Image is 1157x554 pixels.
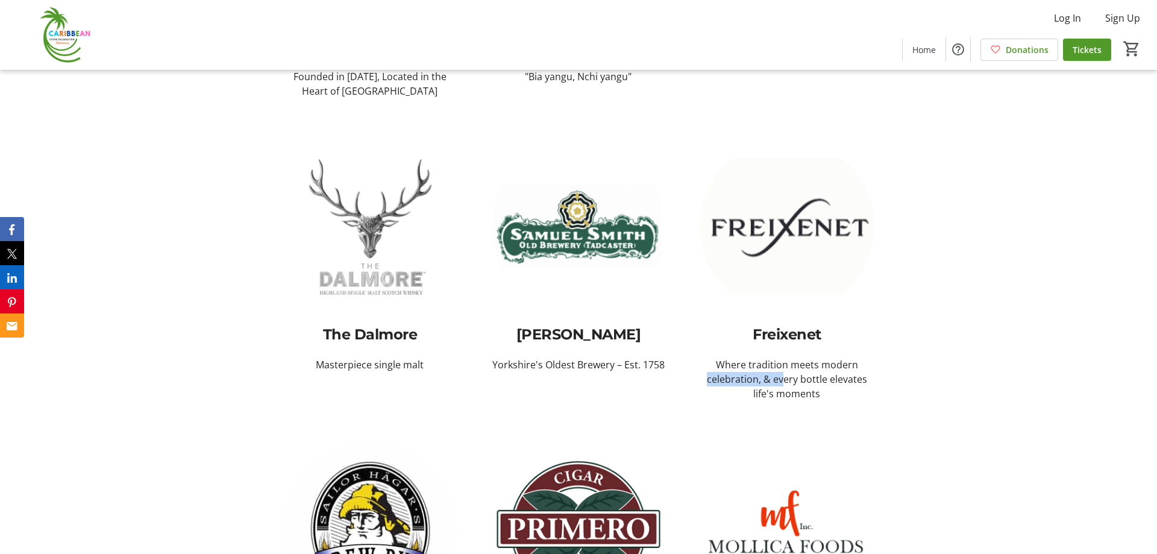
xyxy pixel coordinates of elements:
p: Freixenet [700,324,874,345]
img: Image of <p>Samuel Smith</p> [491,139,666,314]
p: Masterpiece single malt [283,357,457,372]
a: Home [903,39,945,61]
button: Sign Up [1096,8,1150,28]
img: Caribbean Cigar Celebration's Logo [7,5,114,65]
p: Yorkshire's Oldest Brewery – Est. 1758 [491,357,666,372]
button: Help [946,37,970,61]
p: Where tradition meets modern celebration, & every bottle elevates life's moments [700,357,874,401]
a: Tickets [1063,39,1111,61]
a: Donations [980,39,1058,61]
p: Founded in [DATE], Located in the Heart of [GEOGRAPHIC_DATA] [283,69,457,98]
img: Image of <p>Freixenet</p> [700,139,874,314]
p: [PERSON_NAME] [491,324,666,345]
span: Tickets [1073,43,1102,56]
span: Sign Up [1105,11,1140,25]
p: "Bia yangu, Nchi yangu" [491,69,666,84]
button: Log In [1044,8,1091,28]
span: Log In [1054,11,1081,25]
span: Home [912,43,936,56]
span: Donations [1006,43,1049,56]
p: The Dalmore [283,324,457,345]
button: Cart [1121,38,1143,60]
img: Image of <p>The Dalmore</p> [283,139,457,314]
